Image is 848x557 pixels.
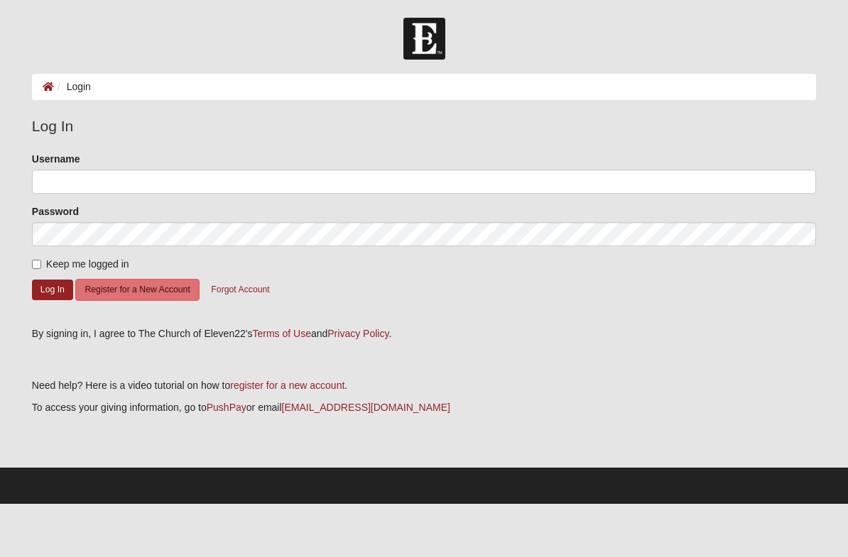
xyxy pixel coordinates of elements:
[32,280,73,300] button: Log In
[32,326,816,341] div: By signing in, I agree to The Church of Eleven22's and .
[207,402,246,413] a: PushPay
[32,378,816,393] p: Need help? Here is a video tutorial on how to .
[54,79,91,94] li: Login
[32,204,79,219] label: Password
[32,400,816,415] p: To access your giving information, go to or email
[46,258,129,270] span: Keep me logged in
[327,328,388,339] a: Privacy Policy
[32,152,80,166] label: Username
[403,18,445,60] img: Church of Eleven22 Logo
[75,279,199,301] button: Register for a New Account
[202,279,278,301] button: Forgot Account
[32,260,41,269] input: Keep me logged in
[32,115,816,138] legend: Log In
[282,402,450,413] a: [EMAIL_ADDRESS][DOMAIN_NAME]
[252,328,310,339] a: Terms of Use
[230,380,344,391] a: register for a new account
